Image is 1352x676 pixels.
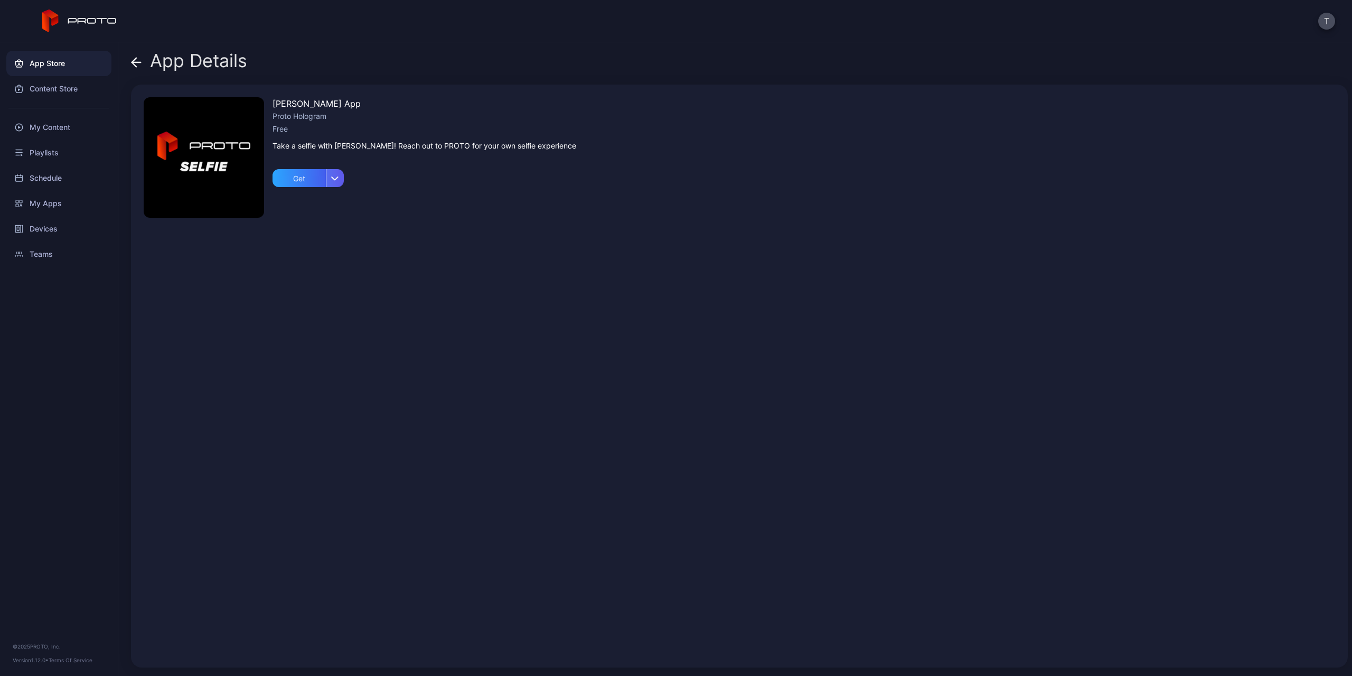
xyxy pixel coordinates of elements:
a: Content Store [6,76,111,101]
a: Schedule [6,165,111,191]
a: Teams [6,242,111,267]
div: Take a selfie with [PERSON_NAME]! Reach out to PROTO for your own selfie experience [273,140,576,152]
a: Devices [6,216,111,242]
div: Free [273,123,576,135]
a: My Apps [6,191,111,216]
div: © 2025 PROTO, Inc. [13,642,105,651]
a: Terms Of Service [49,657,92,663]
button: Get [273,165,344,187]
a: Playlists [6,140,111,165]
a: My Content [6,115,111,140]
div: App Details [131,51,247,76]
div: Proto Hologram [273,110,576,123]
span: Version 1.12.0 • [13,657,49,663]
div: Get [273,169,326,187]
a: App Store [6,51,111,76]
button: T [1318,13,1335,30]
div: [PERSON_NAME] App [273,97,576,110]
